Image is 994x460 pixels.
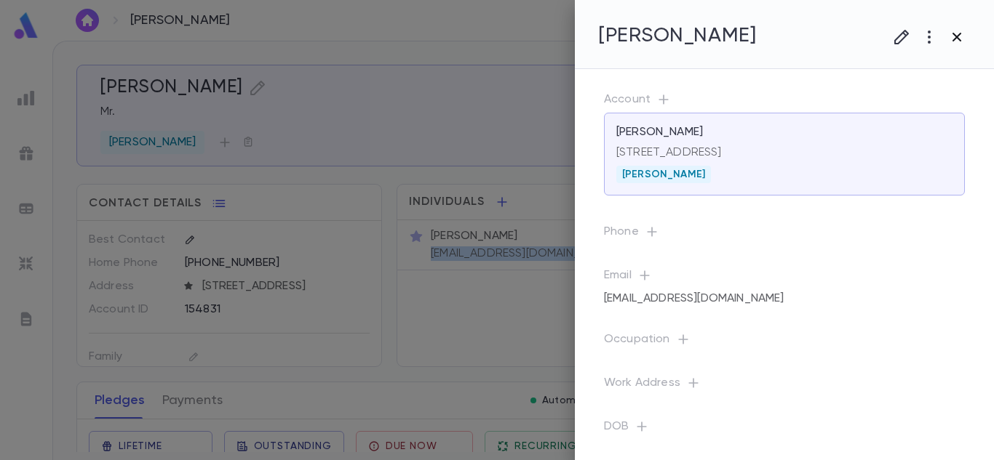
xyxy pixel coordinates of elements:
[616,145,953,160] p: [STREET_ADDRESS]
[604,332,965,352] p: Occupation
[604,268,965,288] p: Email
[604,376,965,396] p: Work Address
[616,125,703,140] p: [PERSON_NAME]
[604,92,965,113] p: Account
[598,23,756,48] h4: [PERSON_NAME]
[616,169,711,180] span: [PERSON_NAME]
[604,286,784,312] div: [EMAIL_ADDRESS][DOMAIN_NAME]
[604,419,965,440] p: DOB
[604,225,965,245] p: Phone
